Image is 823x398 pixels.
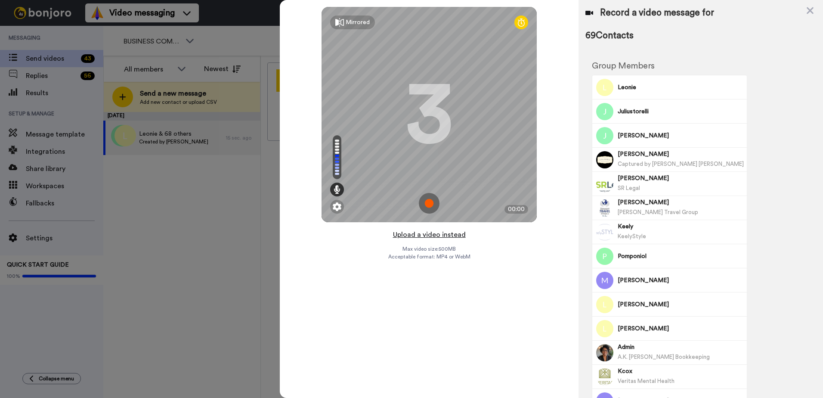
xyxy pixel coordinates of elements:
[596,127,613,144] img: Image of Jamie
[618,222,744,231] span: Keely
[596,320,613,337] img: Image of Linda
[618,131,744,140] span: [PERSON_NAME]
[618,198,744,207] span: [PERSON_NAME]
[390,229,468,240] button: Upload a video instead
[618,174,744,183] span: [PERSON_NAME]
[596,368,613,386] img: Profile Image
[618,233,646,239] span: KeelyStyle
[618,300,744,309] span: [PERSON_NAME]
[596,79,613,96] img: Image of Leonie
[419,193,439,214] img: ic_record_start.svg
[618,83,744,92] span: Leonie
[618,367,744,376] span: Kcox
[618,378,674,384] span: Veritas Mental Health
[596,272,613,289] img: Image of Meghann
[618,209,698,215] span: [PERSON_NAME] Travel Group
[596,175,613,193] img: Image of Sangeeta
[596,199,613,217] img: Profile Image
[592,61,747,71] h2: Group Members
[618,150,744,159] span: [PERSON_NAME]
[596,224,613,241] img: Image of Keely
[596,151,613,168] img: Profile Image
[596,296,613,313] img: Profile Image
[504,205,528,214] div: 00:00
[618,252,744,261] span: Pomponiol
[618,276,744,285] span: [PERSON_NAME]
[618,185,640,191] span: SR Legal
[333,202,341,211] img: ic_gear.svg
[618,324,744,333] span: [PERSON_NAME]
[618,107,744,116] span: Juliustorelli
[618,354,710,360] span: A.K. [PERSON_NAME] Bookkeeping
[618,343,744,351] span: Admin
[596,248,613,265] img: Profile Image
[402,246,456,252] span: Max video size: 500 MB
[596,344,613,361] img: Profile Image
[388,253,470,260] span: Acceptable format: MP4 or WebM
[405,82,453,147] div: 3
[596,103,613,120] img: Profile Image
[618,161,744,167] span: Captured by [PERSON_NAME] [PERSON_NAME]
